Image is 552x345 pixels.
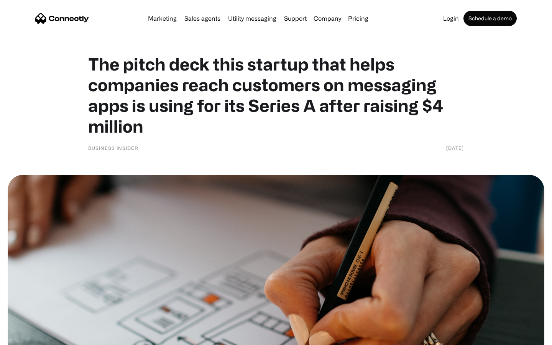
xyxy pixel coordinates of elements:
[446,144,464,152] div: [DATE]
[314,13,341,24] div: Company
[15,332,46,342] ul: Language list
[88,54,464,136] h1: The pitch deck this startup that helps companies reach customers on messaging apps is using for i...
[281,15,310,21] a: Support
[345,15,371,21] a: Pricing
[181,15,223,21] a: Sales agents
[463,11,517,26] a: Schedule a demo
[440,15,462,21] a: Login
[88,144,138,152] div: Business Insider
[145,15,180,21] a: Marketing
[8,332,46,342] aside: Language selected: English
[225,15,279,21] a: Utility messaging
